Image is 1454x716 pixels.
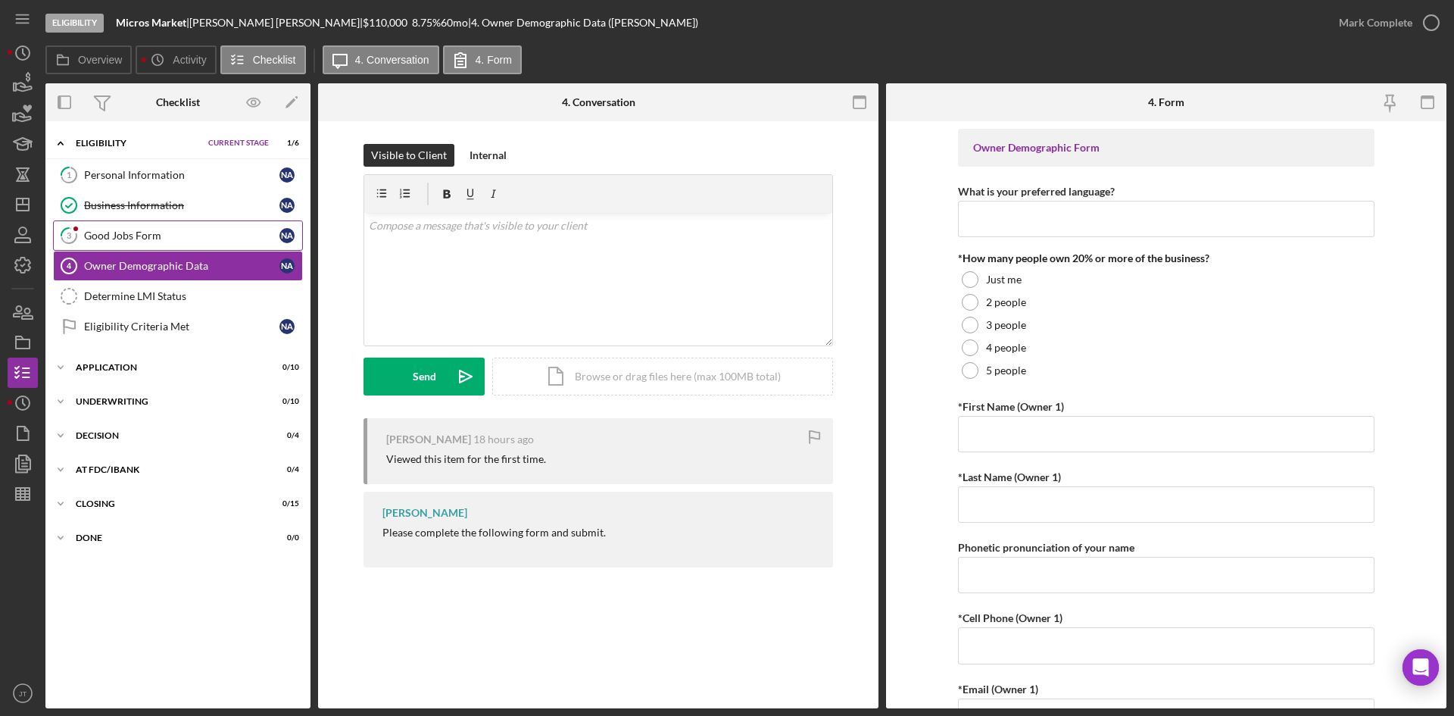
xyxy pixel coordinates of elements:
[272,499,299,508] div: 0 / 15
[53,190,303,220] a: Business InformationNA
[84,230,279,242] div: Good Jobs Form
[78,54,122,66] label: Overview
[45,45,132,74] button: Overview
[272,397,299,406] div: 0 / 10
[208,139,269,148] span: Current Stage
[220,45,306,74] button: Checklist
[412,17,441,29] div: 8.75 %
[279,228,295,243] div: N A
[386,453,546,465] div: Viewed this item for the first time.
[272,431,299,440] div: 0 / 4
[986,342,1026,354] label: 4 people
[76,397,261,406] div: Underwriting
[382,527,606,539] div: Please complete the following form and submit.
[443,45,522,74] button: 4. Form
[1339,8,1412,38] div: Mark Complete
[272,363,299,372] div: 0 / 10
[53,311,303,342] a: Eligibility Criteria MetNA
[84,199,279,211] div: Business Information
[958,400,1064,413] label: *First Name (Owner 1)
[958,611,1062,624] label: *Cell Phone (Owner 1)
[473,433,534,446] time: 2025-09-04 23:51
[173,54,206,66] label: Activity
[84,260,279,272] div: Owner Demographic Data
[116,16,186,29] b: Micros Market
[76,499,261,508] div: Closing
[279,167,295,183] div: N A
[272,139,299,148] div: 1 / 6
[67,170,71,180] tspan: 1
[355,54,429,66] label: 4. Conversation
[1324,8,1446,38] button: Mark Complete
[441,17,468,29] div: 60 mo
[253,54,296,66] label: Checklist
[958,252,1374,264] div: *How many people own 20% or more of the business?
[156,96,200,108] div: Checklist
[76,533,261,542] div: Done
[53,251,303,281] a: 4Owner Demographic DataNA
[76,431,261,440] div: Decision
[76,465,261,474] div: At FDC/iBank
[958,683,1038,696] label: *Email (Owner 1)
[279,258,295,274] div: N A
[986,319,1026,331] label: 3 people
[386,433,471,446] div: [PERSON_NAME]
[363,144,454,167] button: Visible to Client
[116,17,189,29] div: |
[476,54,512,66] label: 4. Form
[53,160,303,190] a: 1Personal InformationNA
[382,507,467,519] div: [PERSON_NAME]
[413,358,436,396] div: Send
[1148,96,1184,108] div: 4. Form
[470,144,507,167] div: Internal
[562,96,635,108] div: 4. Conversation
[973,142,1359,154] div: Owner Demographic Form
[958,471,1061,483] label: *Last Name (Owner 1)
[84,290,302,302] div: Determine LMI Status
[323,45,439,74] button: 4. Conversation
[986,364,1026,377] label: 5 people
[279,319,295,334] div: N A
[371,144,447,167] div: Visible to Client
[468,17,698,29] div: | 4. Owner Demographic Data ([PERSON_NAME])
[19,689,27,698] text: JT
[67,230,71,240] tspan: 3
[136,45,216,74] button: Activity
[363,358,485,396] button: Send
[45,14,104,33] div: Eligibility
[53,220,303,251] a: 3Good Jobs FormNA
[84,169,279,181] div: Personal Information
[67,261,72,270] tspan: 4
[8,678,38,708] button: JT
[1403,649,1439,686] div: Open Intercom Messenger
[958,185,1115,198] label: What is your preferred language?
[84,320,279,333] div: Eligibility Criteria Met
[53,281,303,311] a: Determine LMI Status
[958,541,1134,554] label: Phonetic pronunciation of your name
[279,198,295,213] div: N A
[76,363,261,372] div: Application
[363,16,407,29] span: $110,000
[986,296,1026,308] label: 2 people
[189,17,363,29] div: [PERSON_NAME] [PERSON_NAME] |
[272,465,299,474] div: 0 / 4
[986,274,1022,286] label: Just me
[76,139,201,148] div: Eligibility
[462,144,514,167] button: Internal
[272,533,299,542] div: 0 / 0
